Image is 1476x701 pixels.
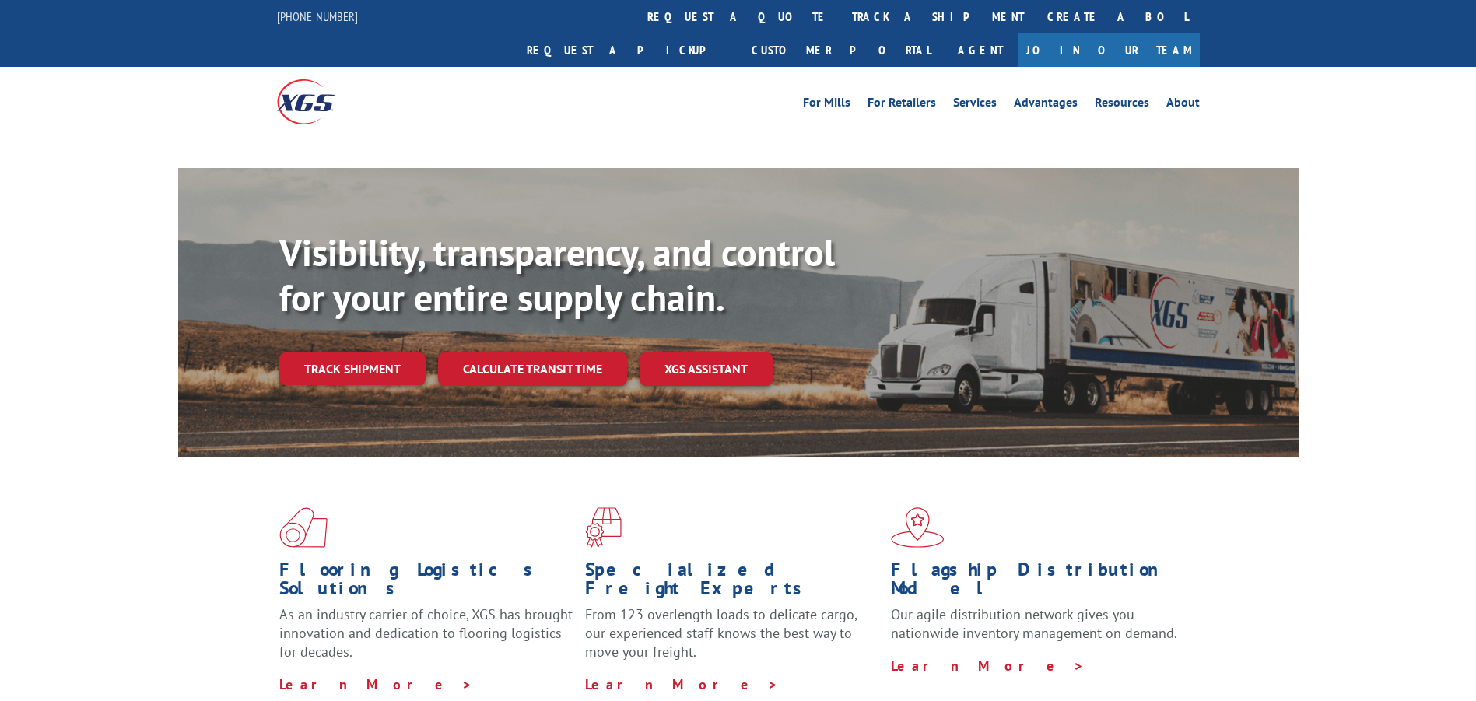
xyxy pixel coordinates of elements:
[279,228,835,321] b: Visibility, transparency, and control for your entire supply chain.
[953,96,997,114] a: Services
[279,675,473,693] a: Learn More >
[279,560,573,605] h1: Flooring Logistics Solutions
[803,96,850,114] a: For Mills
[891,657,1085,675] a: Learn More >
[279,605,573,661] span: As an industry carrier of choice, XGS has brought innovation and dedication to flooring logistics...
[891,605,1177,642] span: Our agile distribution network gives you nationwide inventory management on demand.
[868,96,936,114] a: For Retailers
[891,560,1185,605] h1: Flagship Distribution Model
[1018,33,1200,67] a: Join Our Team
[585,507,622,548] img: xgs-icon-focused-on-flooring-red
[1095,96,1149,114] a: Resources
[1014,96,1078,114] a: Advantages
[585,675,779,693] a: Learn More >
[640,352,773,386] a: XGS ASSISTANT
[942,33,1018,67] a: Agent
[515,33,740,67] a: Request a pickup
[585,560,879,605] h1: Specialized Freight Experts
[277,9,358,24] a: [PHONE_NUMBER]
[585,605,879,675] p: From 123 overlength loads to delicate cargo, our experienced staff knows the best way to move you...
[279,352,426,385] a: Track shipment
[438,352,627,386] a: Calculate transit time
[740,33,942,67] a: Customer Portal
[279,507,328,548] img: xgs-icon-total-supply-chain-intelligence-red
[891,507,945,548] img: xgs-icon-flagship-distribution-model-red
[1166,96,1200,114] a: About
